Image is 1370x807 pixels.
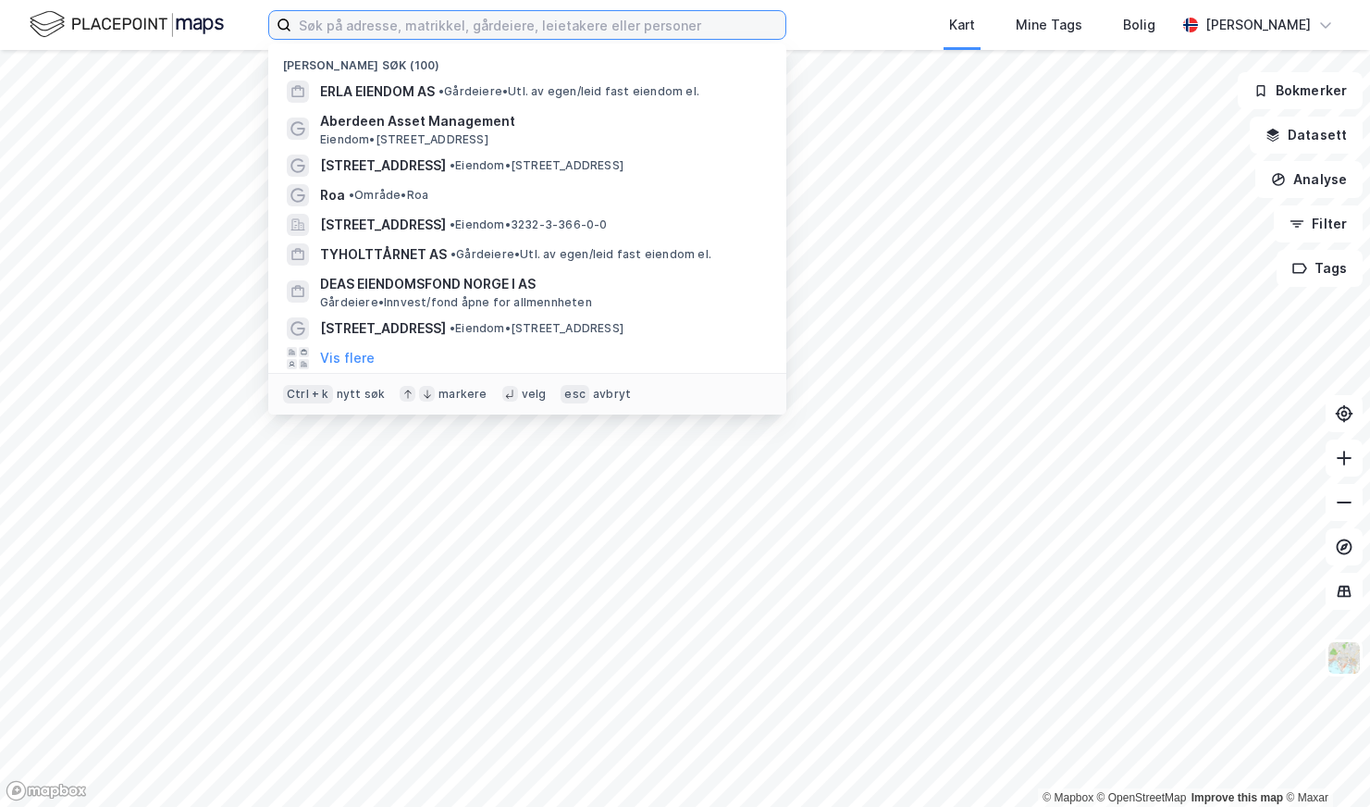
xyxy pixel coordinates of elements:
[1277,250,1363,287] button: Tags
[450,321,455,335] span: •
[561,385,589,403] div: esc
[30,8,224,41] img: logo.f888ab2527a4732fd821a326f86c7f29.svg
[450,217,455,231] span: •
[6,780,87,801] a: Mapbox homepage
[450,158,455,172] span: •
[1191,791,1283,804] a: Improve this map
[949,14,975,36] div: Kart
[320,155,446,177] span: [STREET_ADDRESS]
[593,387,631,402] div: avbryt
[1277,718,1370,807] iframe: Chat Widget
[1250,117,1363,154] button: Datasett
[320,132,488,147] span: Eiendom • [STREET_ADDRESS]
[291,11,785,39] input: Søk på adresse, matrikkel, gårdeiere, leietakere eller personer
[1327,640,1362,676] img: Z
[320,184,345,206] span: Roa
[1274,205,1363,242] button: Filter
[438,84,699,99] span: Gårdeiere • Utl. av egen/leid fast eiendom el.
[1255,161,1363,198] button: Analyse
[450,158,623,173] span: Eiendom • [STREET_ADDRESS]
[320,273,764,295] span: DEAS EIENDOMSFOND NORGE I AS
[1097,791,1187,804] a: OpenStreetMap
[320,214,446,236] span: [STREET_ADDRESS]
[320,347,375,369] button: Vis flere
[320,81,435,103] span: ERLA EIENDOM AS
[337,387,386,402] div: nytt søk
[320,243,447,266] span: TYHOLTTÅRNET AS
[349,188,428,203] span: Område • Roa
[450,247,456,261] span: •
[1205,14,1311,36] div: [PERSON_NAME]
[438,387,487,402] div: markere
[1238,72,1363,109] button: Bokmerker
[268,43,786,77] div: [PERSON_NAME] søk (100)
[320,317,446,340] span: [STREET_ADDRESS]
[283,385,333,403] div: Ctrl + k
[450,217,608,232] span: Eiendom • 3232-3-366-0-0
[450,247,711,262] span: Gårdeiere • Utl. av egen/leid fast eiendom el.
[1123,14,1155,36] div: Bolig
[438,84,444,98] span: •
[349,188,354,202] span: •
[522,387,547,402] div: velg
[320,110,764,132] span: Aberdeen Asset Management
[1016,14,1082,36] div: Mine Tags
[320,295,592,310] span: Gårdeiere • Innvest/fond åpne for allmennheten
[1043,791,1093,804] a: Mapbox
[450,321,623,336] span: Eiendom • [STREET_ADDRESS]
